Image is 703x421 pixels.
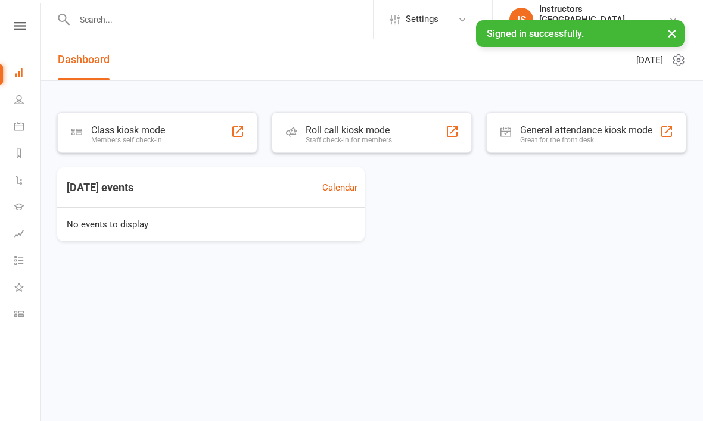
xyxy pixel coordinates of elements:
[57,177,143,198] h3: [DATE] events
[14,88,41,114] a: People
[322,180,357,195] a: Calendar
[306,124,392,136] div: Roll call kiosk mode
[520,136,652,144] div: Great for the front desk
[71,11,373,28] input: Search...
[14,302,41,329] a: Class kiosk mode
[91,136,165,144] div: Members self check-in
[539,4,668,25] div: Instructors [GEOGRAPHIC_DATA]
[52,208,369,241] div: No events to display
[58,39,110,80] a: Dashboard
[636,53,663,67] span: [DATE]
[14,222,41,248] a: Assessments
[14,141,41,168] a: Reports
[509,8,533,32] div: IS
[14,114,41,141] a: Calendar
[661,20,683,46] button: ×
[406,6,438,33] span: Settings
[487,28,584,39] span: Signed in successfully.
[306,136,392,144] div: Staff check-in for members
[91,124,165,136] div: Class kiosk mode
[520,124,652,136] div: General attendance kiosk mode
[14,275,41,302] a: What's New
[14,61,41,88] a: Dashboard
